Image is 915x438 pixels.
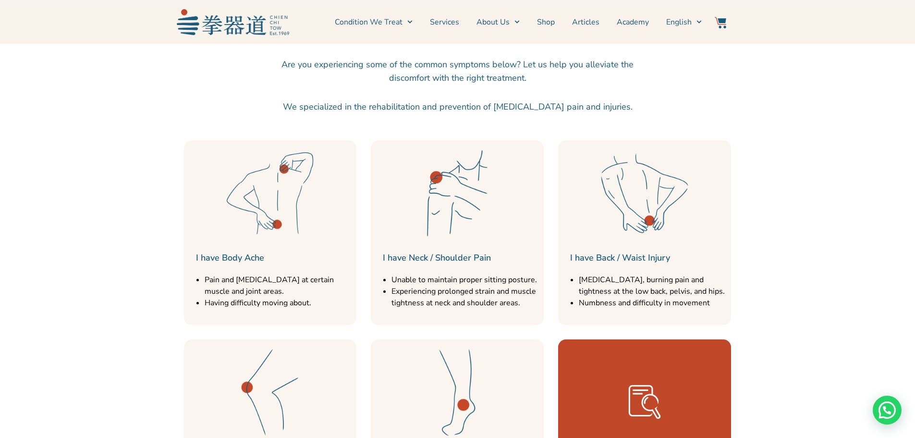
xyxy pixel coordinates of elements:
img: Services Icon-43 [409,145,505,241]
a: I have Body Ache [196,252,264,263]
img: Website Icon-03 [715,17,726,28]
a: I have Back / Waist Injury [570,252,670,263]
li: Having difficulty moving about. [205,297,352,309]
li: [MEDICAL_DATA], burning pain and tightness at the low back, pelvis, and hips. [579,274,726,297]
a: Condition We Treat [335,10,413,34]
a: I have Neck / Shoulder Pain [383,252,491,263]
img: Services Icon-44 [597,145,693,241]
a: About Us [476,10,520,34]
a: Academy [617,10,649,34]
a: Shop [537,10,555,34]
li: Experiencing prolonged strain and muscle tightness at neck and shoulder areas. [391,286,539,309]
img: Services Icon-39 [222,145,318,241]
span: We specialized in the rehabilitation and prevention of [MEDICAL_DATA] pain and injuries. [283,101,633,113]
li: Pain and [MEDICAL_DATA] at certain muscle and joint areas. [205,274,352,297]
nav: Menu [294,10,702,34]
a: English [666,10,702,34]
a: Articles [572,10,599,34]
li: Numbness and difficulty in movement [579,297,726,309]
span: English [666,16,692,28]
li: Unable to maintain proper sitting posture. [391,274,539,286]
a: Services [430,10,459,34]
span: Are you experiencing some of the common symptoms below? Let us help you alleviate the discomfort ... [281,59,634,84]
img: Search-08 [621,378,669,426]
